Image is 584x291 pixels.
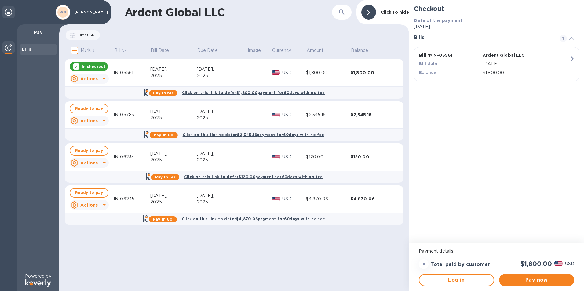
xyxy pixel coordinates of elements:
div: $120.00 [306,154,351,160]
b: Pay in 60 [155,175,175,179]
img: Logo [25,279,51,287]
h2: $1,800.00 [520,260,552,268]
b: Click to hide [381,10,409,15]
span: Bill № [114,47,135,54]
span: Ready to pay [75,147,103,154]
span: Log in [424,276,488,284]
p: USD [282,154,306,160]
div: IN-05783 [114,112,150,118]
span: Ready to pay [75,105,103,112]
h3: Total paid by customer [431,262,490,268]
div: $1,800.00 [351,70,395,76]
button: Ready to pay [70,104,108,113]
button: Ready to pay [70,146,108,156]
p: $1,800.00 [483,70,569,76]
p: USD [565,260,574,267]
b: Click on this link to defer $2,345.16 payment for 60 days with no fee [183,132,324,137]
b: Pay in 60 [153,217,173,221]
div: $4,870.06 [351,196,395,202]
p: Filter [75,32,89,38]
span: Balance [351,47,376,54]
button: Bill №IN-05561Ardent Global LLCBill date[DATE]Balance$1,800.00 [414,47,579,81]
div: [DATE], [150,66,197,73]
div: IN-06233 [114,154,150,160]
img: USD [272,113,280,117]
b: Bill date [419,61,437,66]
span: Bill Date [151,47,177,54]
b: Pay in 60 [153,91,173,95]
b: WN [59,10,67,14]
p: Mark all [81,47,97,53]
u: Actions [80,118,98,123]
img: USD [272,155,280,159]
span: Ready to pay [75,189,103,196]
div: $120.00 [351,154,395,160]
u: Actions [80,160,98,165]
div: [DATE], [197,108,247,115]
div: [DATE], [150,150,197,157]
h3: Bills [414,35,552,41]
div: IN-06245 [114,196,150,202]
p: [DATE] [483,61,569,67]
button: Pay now [499,274,574,286]
b: Pay in 60 [154,133,173,137]
span: Due Date [197,47,226,54]
p: Image [248,47,261,54]
div: [DATE], [197,66,247,73]
div: $4,870.06 [306,196,351,202]
p: USD [282,70,306,76]
p: Balance [351,47,368,54]
div: 2025 [150,115,197,121]
div: $2,345.16 [351,112,395,118]
p: Amount [307,47,324,54]
span: Amount [307,47,332,54]
b: Balance [419,70,436,75]
b: Click on this link to defer $4,870.06 payment for 60 days with no fee [182,217,325,221]
button: Log in [419,274,494,286]
div: 2025 [150,73,197,79]
b: Click on this link to defer $1,800.00 payment for 60 days with no fee [182,90,325,95]
p: Payment details [419,248,574,254]
div: [DATE], [150,108,197,115]
p: Powered by [25,273,51,279]
button: Ready to pay [70,188,108,198]
p: Bill Date [151,47,169,54]
div: 2025 [197,199,247,205]
h2: Checkout [414,5,579,13]
div: [DATE], [197,192,247,199]
img: USD [554,261,563,266]
div: [DATE], [150,192,197,199]
p: USD [282,112,306,118]
p: Bill № IN-05561 [419,52,480,58]
p: Pay [22,29,54,35]
p: Ardent Global LLC [483,52,544,58]
div: 2025 [197,115,247,121]
p: In checkout [82,64,105,69]
div: $1,800.00 [306,70,351,76]
h1: Ardent Global LLC [125,6,332,19]
img: USD [272,70,280,75]
img: USD [272,197,280,201]
b: Click on this link to defer $120.00 payment for 60 days with no fee [184,174,323,179]
b: Bills [22,47,31,52]
div: 2025 [150,157,197,163]
p: USD [282,196,306,202]
p: Due Date [197,47,218,54]
p: Currency [272,47,291,54]
u: Actions [80,203,98,207]
div: 2025 [150,199,197,205]
span: Pay now [504,276,569,284]
p: [PERSON_NAME] [74,10,105,14]
p: Bill № [114,47,127,54]
div: [DATE], [197,150,247,157]
div: 2025 [197,73,247,79]
div: IN-05561 [114,70,150,76]
p: [DATE] [414,23,579,30]
div: = [419,259,429,269]
u: Actions [80,76,98,81]
span: 1 [560,35,567,42]
div: 2025 [197,157,247,163]
b: Date of the payment [414,18,462,23]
